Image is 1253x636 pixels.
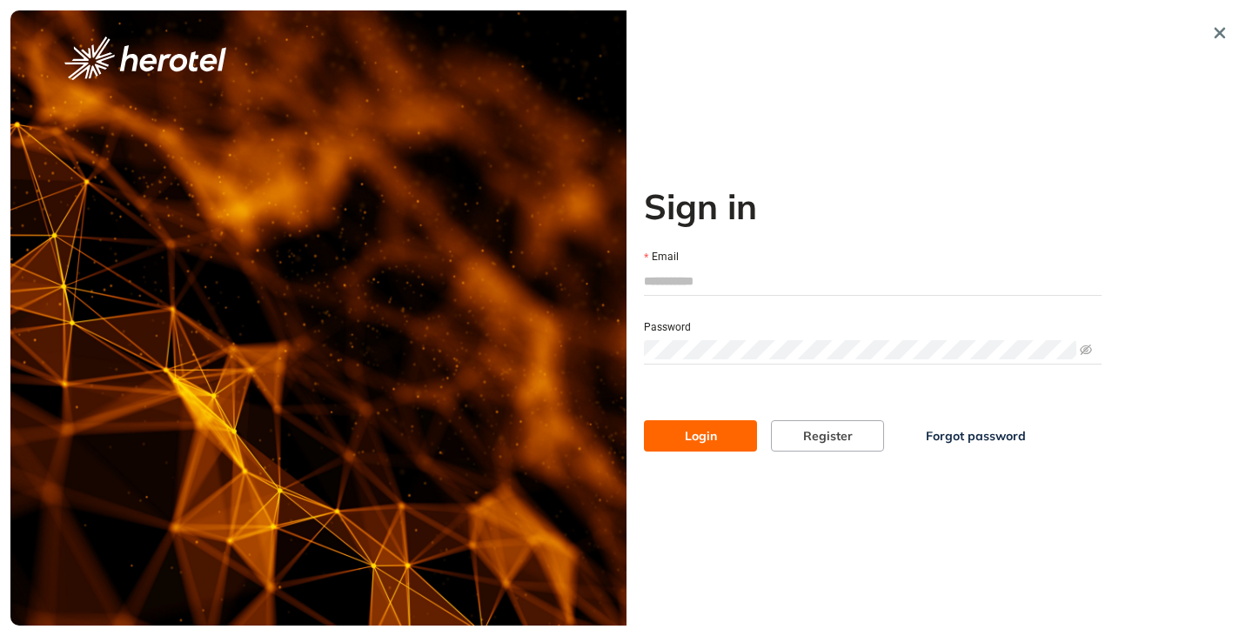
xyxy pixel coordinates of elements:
span: Login [685,426,717,445]
span: Forgot password [926,426,1026,445]
img: logo [64,37,226,80]
span: eye-invisible [1080,344,1092,356]
button: logo [37,37,254,80]
label: Email [644,249,679,265]
button: Login [644,420,757,452]
label: Password [644,319,691,336]
input: Email [644,268,1102,294]
h2: Sign in [644,185,1102,227]
img: cover image [10,10,626,626]
span: Register [803,426,853,445]
input: Password [644,340,1076,359]
button: Register [771,420,884,452]
button: Forgot password [898,420,1054,452]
